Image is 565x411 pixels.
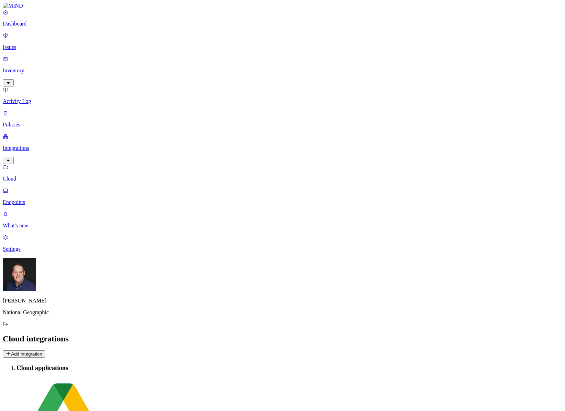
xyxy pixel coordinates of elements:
a: What's new [3,211,562,229]
a: Cloud [3,164,562,182]
p: What's new [3,223,562,229]
p: Inventory [3,68,562,74]
p: Issues [3,44,562,50]
p: Activity Log [3,98,562,104]
a: Endpoints [3,187,562,205]
a: Integrations [3,133,562,163]
a: MIND [3,3,562,9]
p: Cloud [3,176,562,182]
button: Add Integration [3,350,45,358]
h3: Cloud applications [17,364,562,372]
img: MIND [3,3,23,9]
h2: Cloud integrations [3,334,562,343]
a: Settings [3,234,562,252]
a: Issues [3,32,562,50]
a: Policies [3,110,562,128]
a: Dashboard [3,9,562,27]
p: Endpoints [3,199,562,205]
a: Inventory [3,56,562,85]
p: National Geographic [3,309,562,316]
img: Mark DeCarlo [3,258,36,291]
p: Dashboard [3,21,562,27]
p: Policies [3,122,562,128]
p: Settings [3,246,562,252]
a: Activity Log [3,86,562,104]
p: [PERSON_NAME] [3,298,562,304]
p: Integrations [3,145,562,151]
